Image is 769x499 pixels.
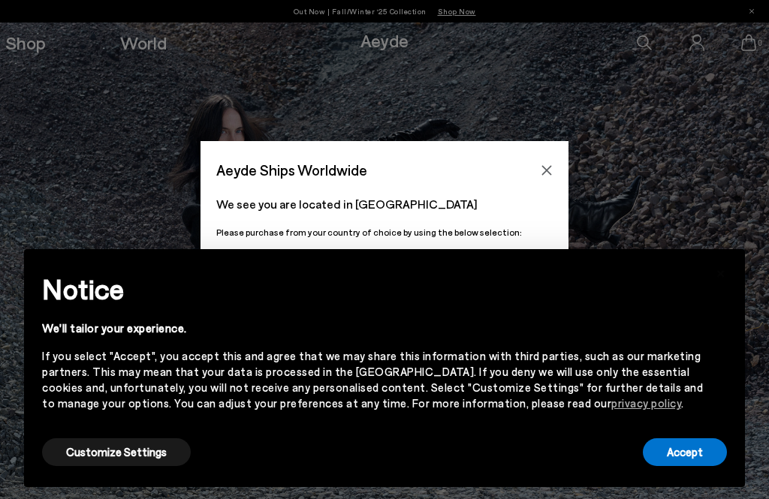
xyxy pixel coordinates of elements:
button: Close this notice [703,254,739,290]
button: Accept [643,438,727,466]
p: We see you are located in [GEOGRAPHIC_DATA] [216,195,553,213]
div: If you select "Accept", you accept this and agree that we may share this information with third p... [42,348,703,411]
h2: Notice [42,269,703,308]
span: Aeyde Ships Worldwide [216,157,367,183]
span: × [716,260,726,282]
p: Please purchase from your country of choice by using the below selection: [216,225,553,239]
a: privacy policy [611,396,681,410]
div: We'll tailor your experience. [42,320,703,336]
button: Close [535,159,558,182]
button: Customize Settings [42,438,191,466]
